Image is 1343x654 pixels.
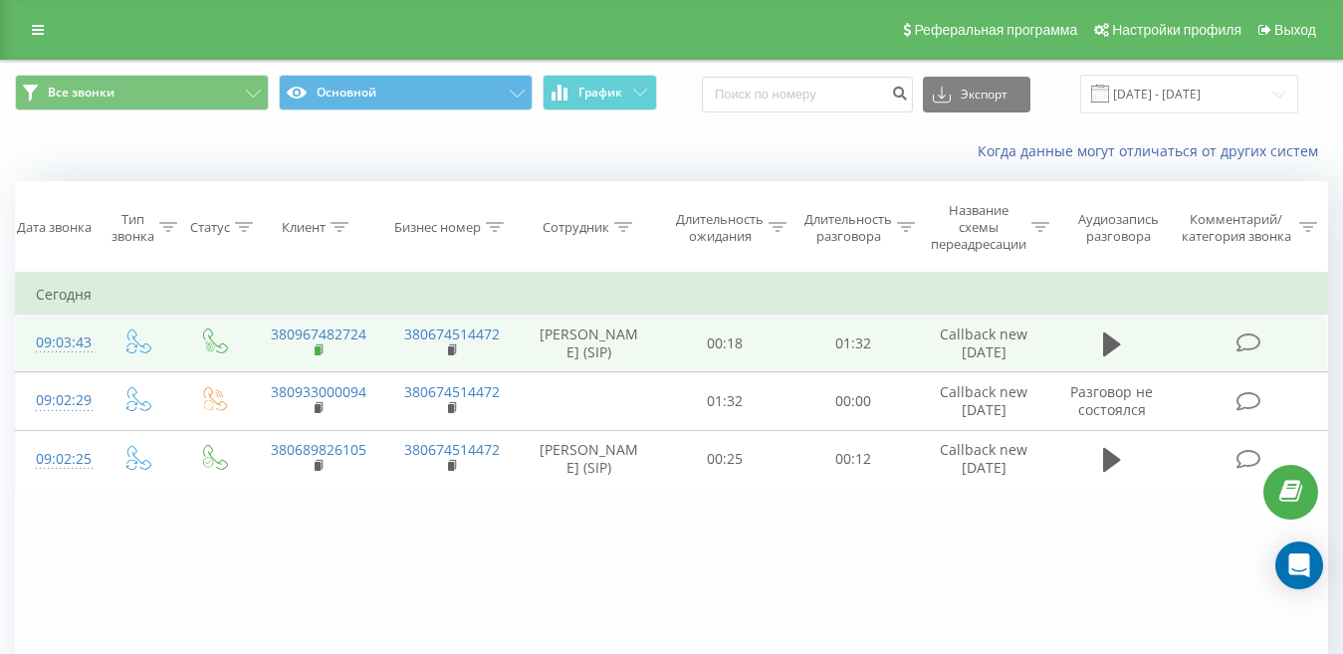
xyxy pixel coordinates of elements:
td: 01:32 [661,372,789,430]
div: Open Intercom Messenger [1275,542,1323,589]
div: Дата звонка [17,219,92,236]
button: График [543,75,657,110]
td: Сегодня [16,275,1328,315]
div: 09:02:29 [36,381,78,420]
a: Когда данные могут отличаться от других систем [978,141,1328,160]
div: 09:02:25 [36,440,78,479]
div: Статус [190,219,230,236]
span: Реферальная программа [914,22,1077,38]
a: 380689826105 [271,440,366,459]
button: Экспорт [923,77,1030,112]
div: 09:03:43 [36,324,78,362]
td: 01:32 [789,315,918,372]
a: 380674514472 [404,440,500,459]
div: Комментарий/категория звонка [1178,211,1294,245]
div: Длительность разговора [804,211,892,245]
span: Выход [1274,22,1316,38]
span: Все звонки [48,85,114,101]
td: 00:18 [661,315,789,372]
a: 380967482724 [271,325,366,343]
div: Клиент [282,219,326,236]
a: 380674514472 [404,382,500,401]
span: Разговор не состоялся [1070,382,1153,419]
td: 00:12 [789,430,918,488]
input: Поиск по номеру [702,77,913,112]
div: Аудиозапись разговора [1068,211,1169,245]
span: Настройки профиля [1112,22,1241,38]
div: Длительность ожидания [676,211,764,245]
div: Тип звонка [112,211,154,245]
div: Бизнес номер [394,219,481,236]
a: 380674514472 [404,325,500,343]
td: 00:25 [661,430,789,488]
button: Основной [279,75,533,110]
a: 380933000094 [271,382,366,401]
td: 00:00 [789,372,918,430]
td: Callback new [DATE] [917,315,1050,372]
button: Все звонки [15,75,269,110]
td: Callback new [DATE] [917,372,1050,430]
span: График [578,86,622,100]
td: [PERSON_NAME] (SIP) [518,315,661,372]
td: Callback new [DATE] [917,430,1050,488]
div: Сотрудник [543,219,609,236]
div: Название схемы переадресации [931,202,1026,253]
td: [PERSON_NAME] (SIP) [518,430,661,488]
